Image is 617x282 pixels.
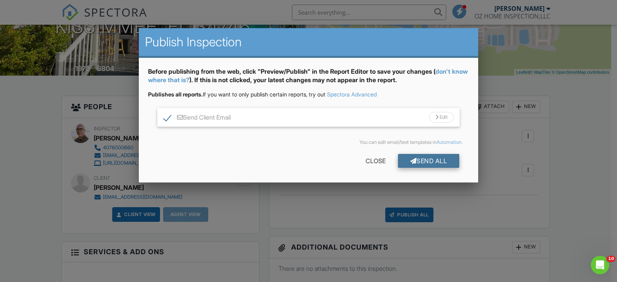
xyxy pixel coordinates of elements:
[145,34,472,50] h2: Publish Inspection
[398,154,460,168] div: Send All
[607,256,615,262] span: 10
[429,112,454,123] div: Edit
[437,139,462,145] a: Automation
[154,139,463,145] div: You can edit email/text templates in .
[148,91,325,98] span: If you want to only publish certain reports, try out
[591,256,609,274] iframe: Intercom live chat
[148,68,468,84] a: don't know where that is?
[327,91,377,98] a: Spectora Advanced
[148,67,469,91] div: Before publishing from the web, click "Preview/Publish" in the Report Editor to save your changes...
[148,91,203,98] strong: Publishes all reports.
[353,154,398,168] div: Close
[164,114,231,123] label: Send Client Email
